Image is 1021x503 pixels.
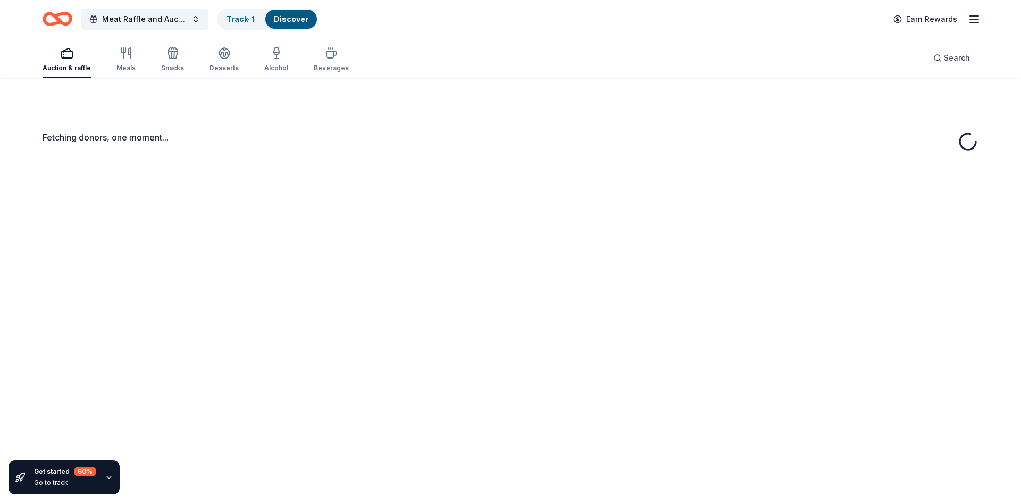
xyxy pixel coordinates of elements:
[210,64,239,72] div: Desserts
[264,64,288,72] div: Alcohol
[161,64,184,72] div: Snacks
[264,43,288,78] button: Alcohol
[74,467,96,476] div: 60 %
[43,6,72,31] a: Home
[34,479,96,487] div: Go to track
[102,13,187,26] span: Meat Raffle and Auction
[314,64,349,72] div: Beverages
[227,14,255,23] a: Track· 1
[43,64,91,72] div: Auction & raffle
[43,131,978,144] div: Fetching donors, one moment...
[161,43,184,78] button: Snacks
[43,43,91,78] button: Auction & raffle
[210,43,239,78] button: Desserts
[944,52,970,64] span: Search
[116,43,136,78] button: Meals
[887,10,964,29] a: Earn Rewards
[116,64,136,72] div: Meals
[274,14,308,23] a: Discover
[314,43,349,78] button: Beverages
[81,9,208,30] button: Meat Raffle and Auction
[34,467,96,476] div: Get started
[217,9,318,30] button: Track· 1Discover
[925,47,978,69] button: Search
